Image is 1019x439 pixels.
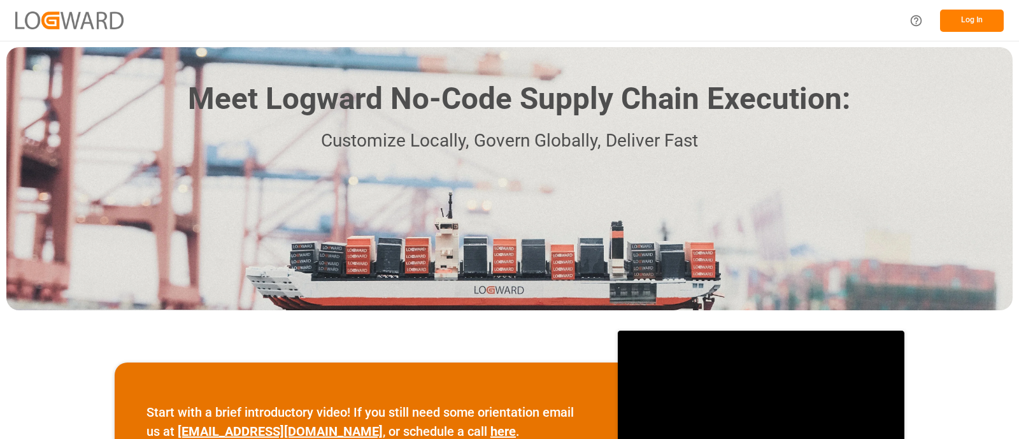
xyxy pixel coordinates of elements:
[902,6,930,35] button: Help Center
[15,11,124,29] img: Logward_new_orange.png
[169,127,850,155] p: Customize Locally, Govern Globally, Deliver Fast
[490,424,516,439] a: here
[188,76,850,122] h1: Meet Logward No-Code Supply Chain Execution:
[178,424,383,439] a: [EMAIL_ADDRESS][DOMAIN_NAME]
[940,10,1004,32] button: Log In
